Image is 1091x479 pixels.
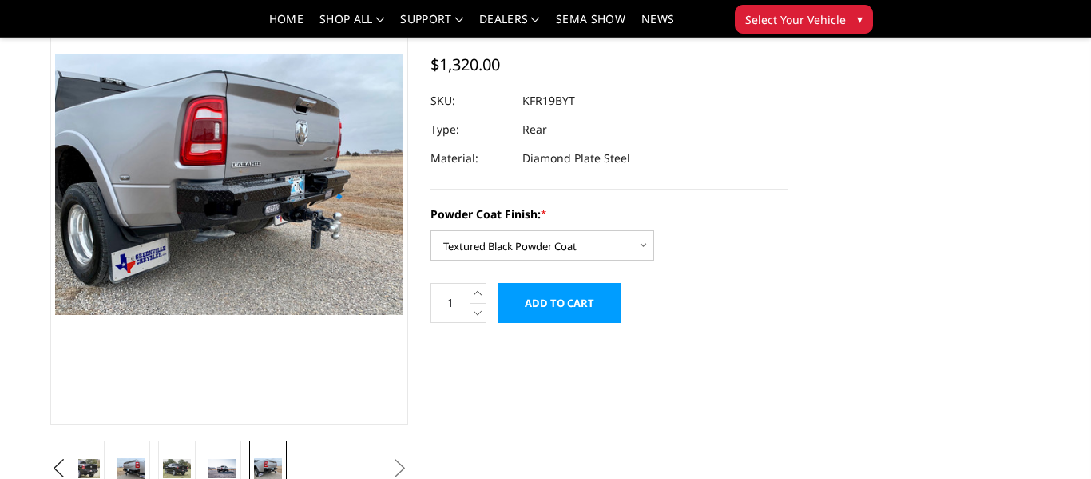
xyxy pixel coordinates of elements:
dd: Diamond Plate Steel [522,144,630,173]
img: 2019-2025 Ram 2500-3500 - FT Series - Rear Bumper [254,458,282,479]
a: Home [269,14,303,37]
img: 2019-2025 Ram 2500-3500 - FT Series - Rear Bumper [163,459,191,477]
dd: Rear [522,115,547,144]
dt: SKU: [430,86,510,115]
iframe: Chat Widget [1011,402,1091,479]
img: 2019-2025 Ram 2500-3500 - FT Series - Rear Bumper [208,459,236,477]
label: Powder Coat Finish: [430,206,788,222]
a: Support [400,14,463,37]
a: SEMA Show [556,14,625,37]
a: News [641,14,674,37]
img: 2019-2025 Ram 2500-3500 - FT Series - Rear Bumper [117,458,145,479]
dt: Material: [430,144,510,173]
input: Add to Cart [498,283,621,323]
span: Select Your Vehicle [745,11,846,28]
dd: KFR19BYT [522,86,575,115]
a: Dealers [479,14,540,37]
span: ▾ [857,10,863,27]
button: Select Your Vehicle [735,5,873,34]
a: shop all [319,14,384,37]
dt: Type: [430,115,510,144]
span: $1,320.00 [430,54,500,75]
